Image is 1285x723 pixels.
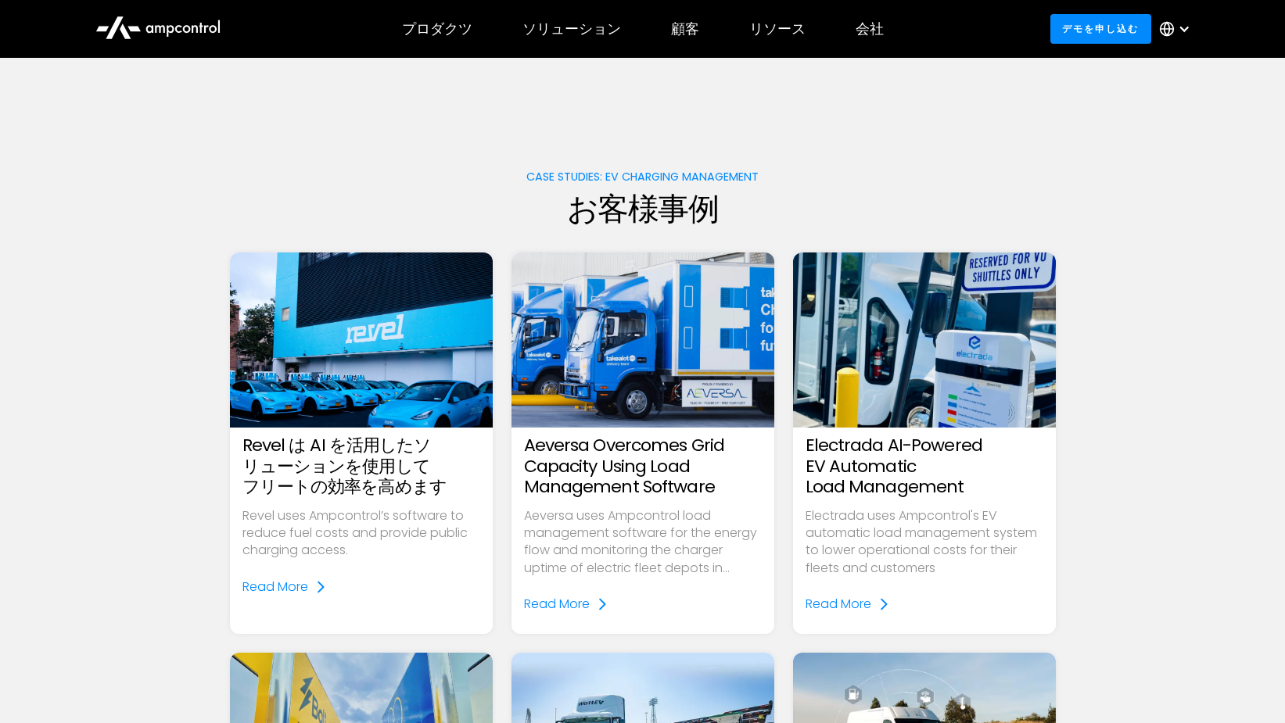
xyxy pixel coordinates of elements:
p: Revel uses Ampcontrol’s software to reduce fuel costs and provide public charging access. [242,507,480,560]
a: Read More [524,596,608,613]
h3: Electrada AI-Powered EV Automatic Load Management [806,435,1043,497]
div: リソース [749,20,806,38]
h1: Case Studies: EV charging management [230,170,1056,184]
div: 会社 [856,20,884,38]
div: Read More [242,578,308,596]
h3: Revel は AI を活用したソリューションを使用してフリートの効率を高めます [242,435,480,497]
p: Aeversa uses Ampcontrol load management software for the energy flow and monitoring the charger u... [524,507,762,578]
div: Read More [806,596,871,613]
h2: お客様事例 [230,190,1056,227]
h3: Aeversa Overcomes Grid Capacity Using Load Management Software [524,435,762,497]
p: Electrada uses Ampcontrol's EV automatic load management system to lower operational costs for th... [806,507,1043,578]
div: 顧客 [671,20,699,38]
a: Read More [242,578,327,596]
a: デモを申し込む [1050,14,1151,43]
a: Read More [806,596,890,613]
div: Read More [524,596,590,613]
div: ソリューション [522,20,621,38]
div: プロダクツ [402,20,472,38]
